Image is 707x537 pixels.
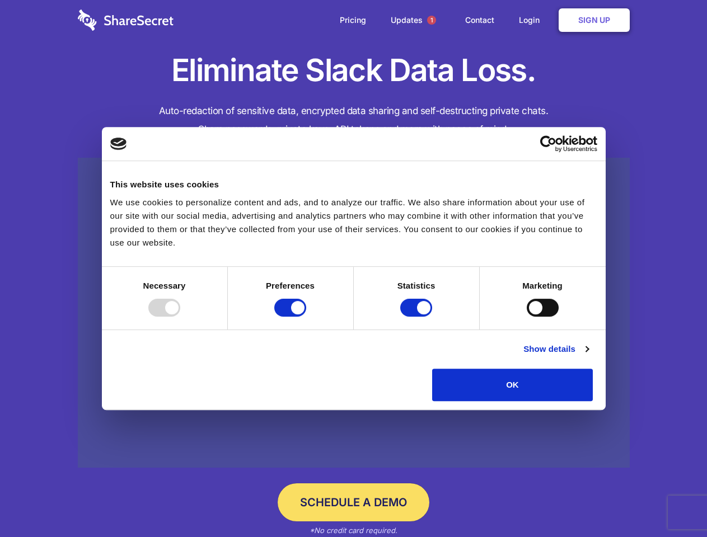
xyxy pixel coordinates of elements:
a: Sign Up [559,8,630,32]
a: Login [508,3,556,37]
a: Pricing [329,3,377,37]
img: logo [110,138,127,150]
h4: Auto-redaction of sensitive data, encrypted data sharing and self-destructing private chats. Shar... [78,102,630,139]
img: logo-wordmark-white-trans-d4663122ce5f474addd5e946df7df03e33cb6a1c49d2221995e7729f52c070b2.svg [78,10,174,31]
span: 1 [427,16,436,25]
a: Wistia video thumbnail [78,158,630,468]
a: Usercentrics Cookiebot - opens in a new window [499,135,597,152]
h1: Eliminate Slack Data Loss. [78,50,630,91]
strong: Statistics [397,281,436,290]
button: OK [432,369,593,401]
div: We use cookies to personalize content and ads, and to analyze our traffic. We also share informat... [110,196,597,249]
div: This website uses cookies [110,178,597,191]
strong: Marketing [522,281,563,290]
a: Contact [454,3,505,37]
em: *No credit card required. [310,526,397,535]
strong: Preferences [266,281,315,290]
a: Schedule a Demo [278,483,429,521]
a: Show details [523,342,588,356]
strong: Necessary [143,281,186,290]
